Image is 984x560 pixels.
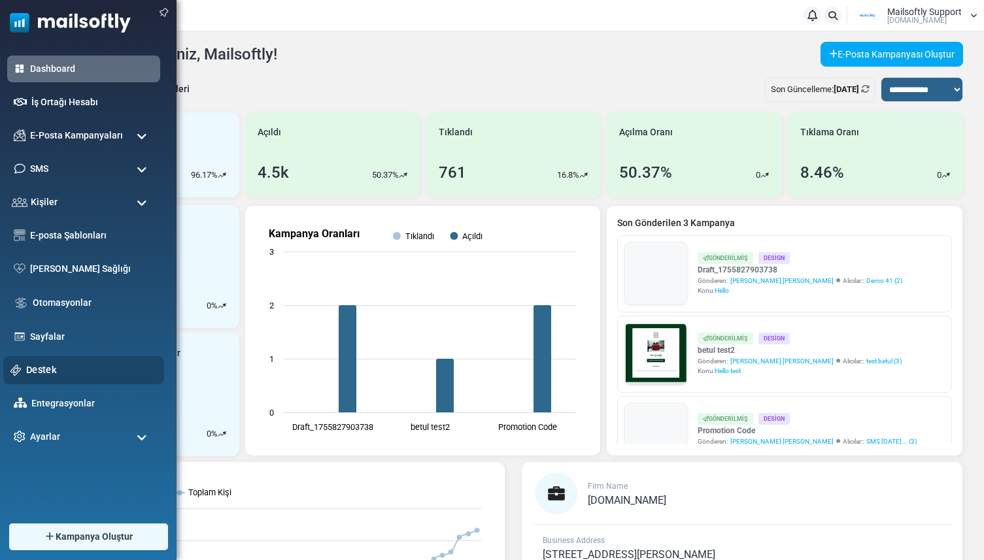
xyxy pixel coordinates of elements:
[191,169,218,182] p: 96.17%
[30,430,60,444] span: Ayarlar
[269,227,360,240] text: Kampanya Oranları
[937,169,942,182] p: 0
[617,216,952,230] a: Son Gönderilen 3 Kampanya
[14,331,25,342] img: landing_pages.svg
[698,413,753,424] div: Gönderilmiş
[372,169,399,182] p: 50.37%
[698,333,753,344] div: Gönderilmiş
[800,125,859,139] span: Tıklama Oranı
[439,125,473,139] span: Tıklandı
[30,62,154,76] a: Dashboard
[14,129,25,141] img: campaigns-icon.png
[258,161,289,184] div: 4.5k
[698,436,917,446] div: Gönderen: Alıcılar::
[834,84,859,94] b: [DATE]
[887,7,962,16] span: Mailsoftly Support
[730,356,834,366] span: [PERSON_NAME] [PERSON_NAME]
[59,227,392,247] h1: Test {(email)}
[730,276,834,286] span: [PERSON_NAME] [PERSON_NAME]
[887,16,947,24] span: [DOMAIN_NAME]
[31,195,58,209] span: Kişiler
[698,252,753,263] div: Gönderilmiş
[14,229,25,241] img: email-templates-icon.svg
[698,286,902,295] div: Konu:
[256,216,590,445] svg: Kampanya Oranları
[258,125,281,139] span: Açıldı
[201,309,250,320] strong: Follow Us
[207,427,226,440] div: %
[800,161,844,184] div: 8.46%
[12,197,27,206] img: contacts-icon.svg
[698,356,902,366] div: Gönderen: Alıcılar::
[698,366,902,376] div: Konu:
[172,266,280,276] strong: Shop Now and Save Big!
[756,169,760,182] p: 0
[188,487,231,497] text: Toplam Kişi
[861,84,870,94] a: Refresh Stats
[30,129,123,142] span: E-Posta Kampanyaları
[292,422,373,432] text: Draft_1755827903738
[765,77,875,102] div: Son Güncelleme:
[462,231,483,241] text: Açıldı
[269,247,274,257] text: 3
[56,530,133,544] span: Kampanya Oluştur
[33,296,154,310] a: Otomasyonlar
[715,287,729,294] span: Hello
[411,422,450,432] text: betul test2
[30,162,48,176] span: SMS
[698,276,902,286] div: Gönderen: Alıcılar::
[698,264,902,276] a: Draft_1755827903738
[619,125,673,139] span: Açılma Oranı
[698,425,917,436] a: Promotion Code
[698,344,902,356] a: betul test2
[821,42,963,67] a: E-Posta Kampanyası Oluştur
[866,276,902,286] a: Demo 41 (2)
[758,252,790,263] div: Design
[439,161,466,184] div: 761
[14,263,25,274] img: domain-health-icon.svg
[588,482,628,491] span: Firm Name
[31,397,154,410] a: Entegrasyonlar
[619,161,672,184] div: 50.37%
[269,354,274,364] text: 1
[207,299,211,312] p: 0
[30,330,154,344] a: Sayfalar
[207,427,211,440] p: 0
[10,365,22,376] img: support-icon.svg
[69,343,382,355] p: Lorem ipsum dolor sit amet, consectetur adipiscing elit, sed do eiusmod tempor incididunt
[543,536,605,545] span: Business Address
[498,422,557,432] text: Promotion Code
[269,408,274,418] text: 0
[405,231,434,241] text: Tıklandı
[207,299,226,312] div: %
[557,169,579,182] p: 16.8%
[588,495,666,506] a: [DOMAIN_NAME]
[730,436,834,446] span: [PERSON_NAME] [PERSON_NAME]
[758,413,790,424] div: Design
[851,6,977,25] a: User Logo Mailsoftly Support [DOMAIN_NAME]
[14,431,25,442] img: settings-icon.svg
[30,229,154,242] a: E-posta Şablonları
[31,95,154,109] a: İş Ortağı Hesabı
[866,356,902,366] a: test betul (3)
[758,333,790,344] div: Design
[14,295,28,310] img: workflow.svg
[866,436,917,446] a: SMS [DATE]... (3)
[159,259,293,284] a: Shop Now and Save Big!
[14,163,25,174] img: sms-icon.png
[14,63,25,74] img: dashboard-icon-active.svg
[588,494,666,506] span: [DOMAIN_NAME]
[851,6,884,25] img: User Logo
[269,301,274,310] text: 2
[30,262,154,276] a: [PERSON_NAME] Sağlığı
[26,363,157,377] a: Destek
[715,367,741,374] span: Hello test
